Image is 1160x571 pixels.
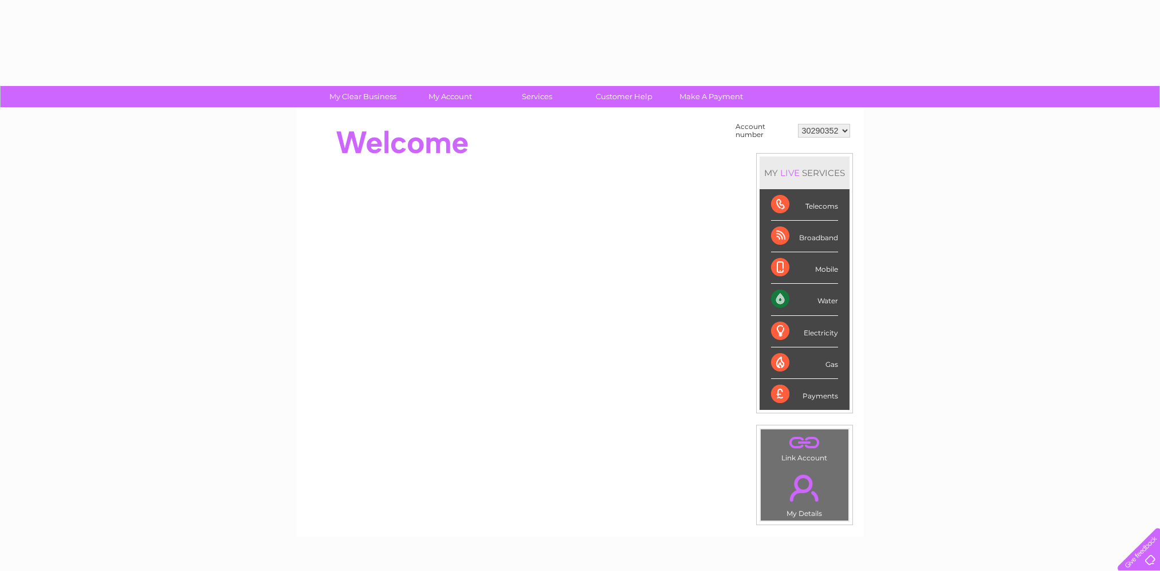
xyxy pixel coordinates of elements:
a: . [764,432,846,452]
td: My Details [760,465,849,521]
a: . [764,468,846,508]
div: Gas [771,347,838,379]
div: Electricity [771,316,838,347]
div: Mobile [771,252,838,284]
div: Telecoms [771,189,838,221]
div: Water [771,284,838,315]
div: MY SERVICES [760,157,850,189]
div: LIVE [778,167,802,178]
a: My Account [403,86,497,107]
a: Make A Payment [664,86,758,107]
a: Customer Help [577,86,671,107]
a: My Clear Business [316,86,410,107]
td: Link Account [760,429,849,465]
div: Payments [771,379,838,410]
td: Account number [733,120,795,142]
a: Services [490,86,584,107]
div: Broadband [771,221,838,252]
